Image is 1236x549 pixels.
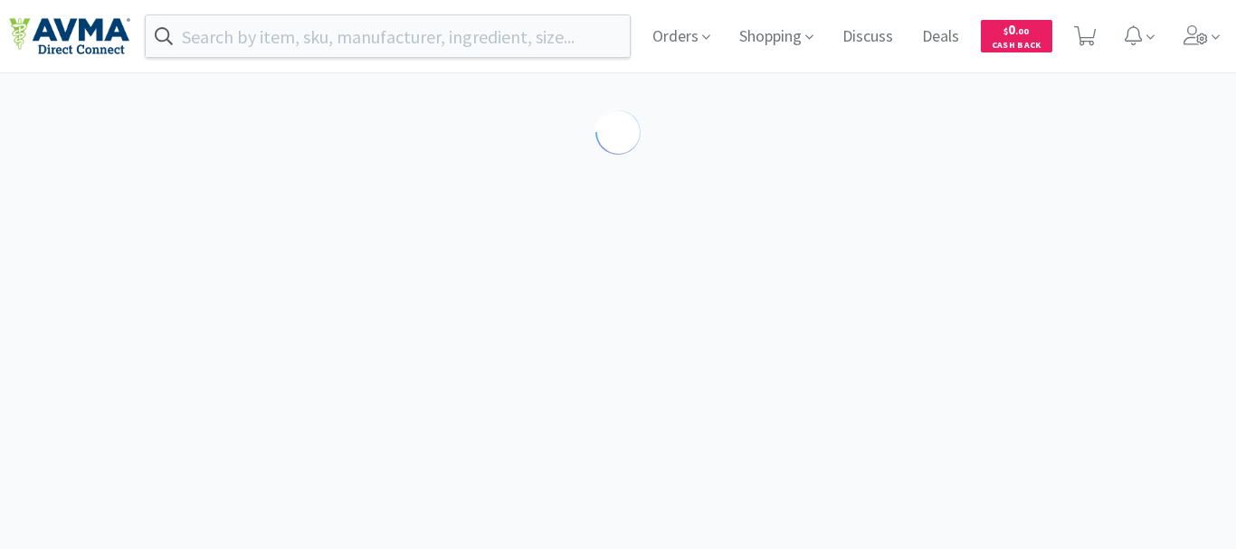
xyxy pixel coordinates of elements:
a: $0.00Cash Back [981,12,1052,61]
span: $ [1003,25,1008,37]
a: Deals [915,29,966,45]
span: . 00 [1015,25,1029,37]
input: Search by item, sku, manufacturer, ingredient, size... [146,15,630,57]
span: 0 [1003,21,1029,38]
span: Cash Back [992,41,1041,52]
img: e4e33dab9f054f5782a47901c742baa9_102.png [9,17,130,55]
a: Discuss [835,29,900,45]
